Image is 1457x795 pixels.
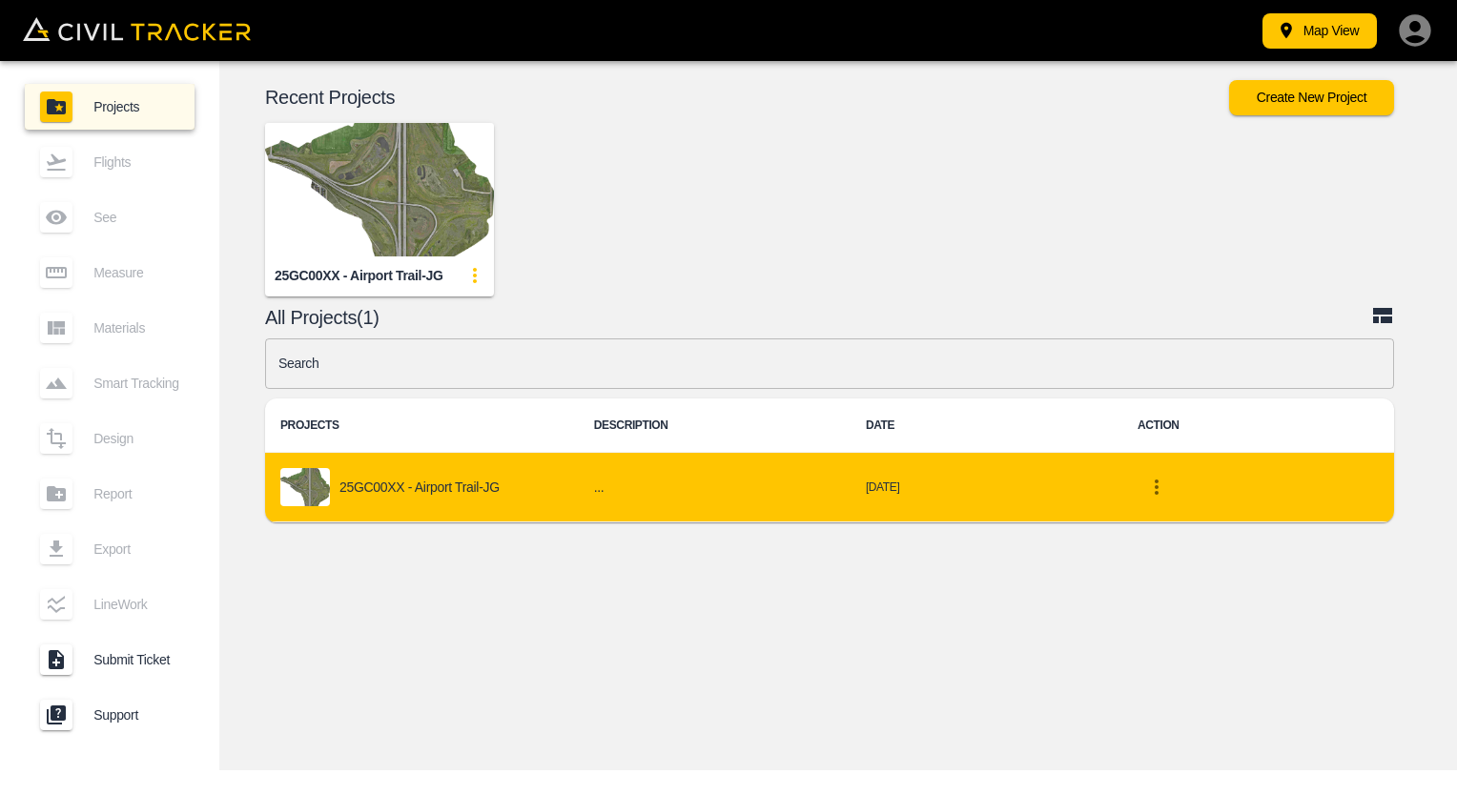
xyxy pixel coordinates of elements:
[265,90,1229,105] p: Recent Projects
[275,267,443,285] div: 25GC00XX - Airport Trail-JG
[851,398,1122,453] th: DATE
[265,398,579,453] th: PROJECTS
[265,123,494,256] img: 25GC00XX - Airport Trail-JG
[93,707,179,723] span: Support
[1229,80,1394,115] button: Create New Project
[339,479,500,495] p: 25GC00XX - Airport Trail-JG
[1122,398,1394,453] th: ACTION
[93,99,179,114] span: Projects
[265,398,1394,522] table: project-list-table
[25,637,195,683] a: Submit Ticket
[25,84,195,130] a: Projects
[579,398,851,453] th: DESCRIPTION
[851,453,1122,522] td: [DATE]
[456,256,494,295] button: update-card-details
[1262,13,1377,49] button: Map View
[25,692,195,738] a: Support
[594,476,835,499] h6: ...
[93,652,179,667] span: Submit Ticket
[280,468,330,506] img: project-image
[23,17,251,41] img: Civil Tracker
[265,310,1371,325] p: All Projects(1)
